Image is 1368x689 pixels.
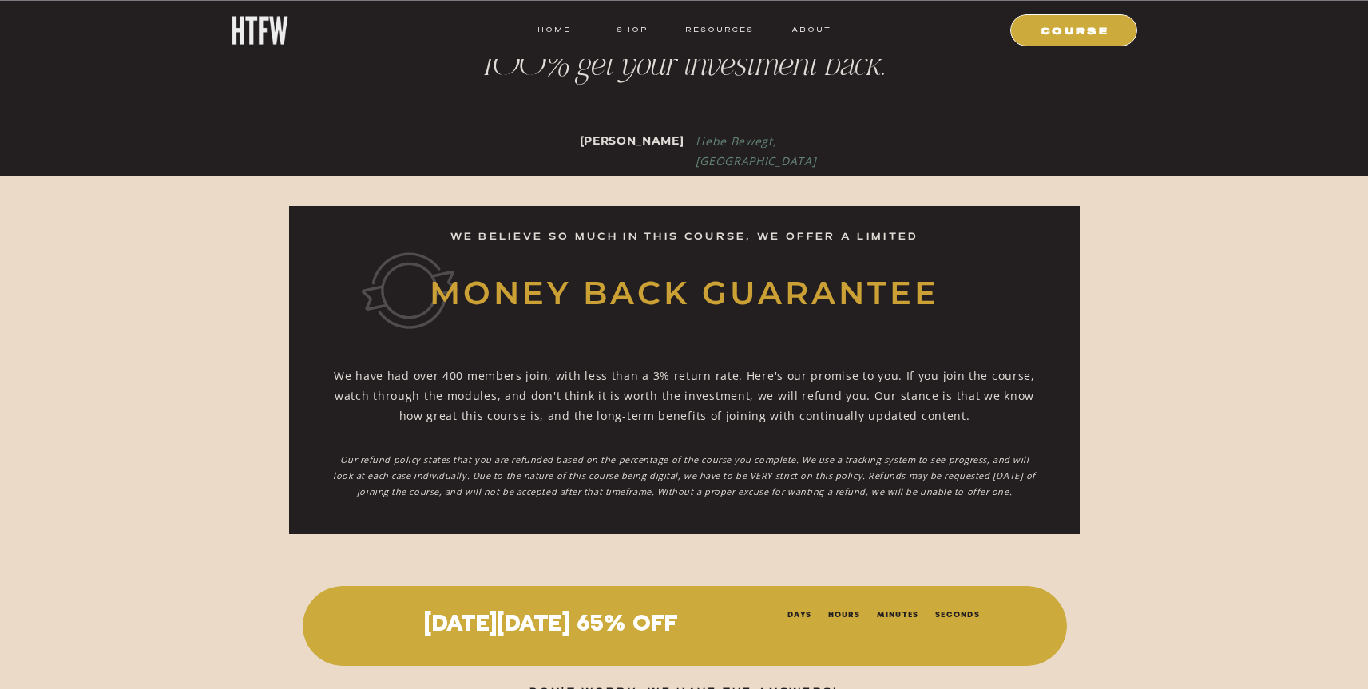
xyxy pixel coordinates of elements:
i: Liebe Bewegt, [GEOGRAPHIC_DATA] [696,133,817,168]
li: Days [787,607,811,620]
h2: money back guarantee [329,271,1041,315]
i: Our refund policy states that you are refunded based on the percentage of the course you complete... [333,453,1036,497]
li: Seconds [934,607,979,620]
p: we believe so much in this course, we offer a limited [329,232,1041,259]
li: Hours [827,607,860,620]
a: COURSE [1021,22,1129,37]
a: HOME [537,22,571,37]
a: ABOUT [791,22,831,37]
a: resources [680,22,754,37]
a: shop [601,22,664,37]
p: We have had over 400 members join, with less than a 3% return rate. Here's our promise to you. If... [329,366,1041,430]
p: [DATE][DATE] 65% OFF [339,612,763,638]
p: [PERSON_NAME] [580,131,746,152]
li: Minutes [876,607,918,620]
a: Our refund policy states that you are refunded based on the percentage of the course you complete... [329,452,1041,509]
